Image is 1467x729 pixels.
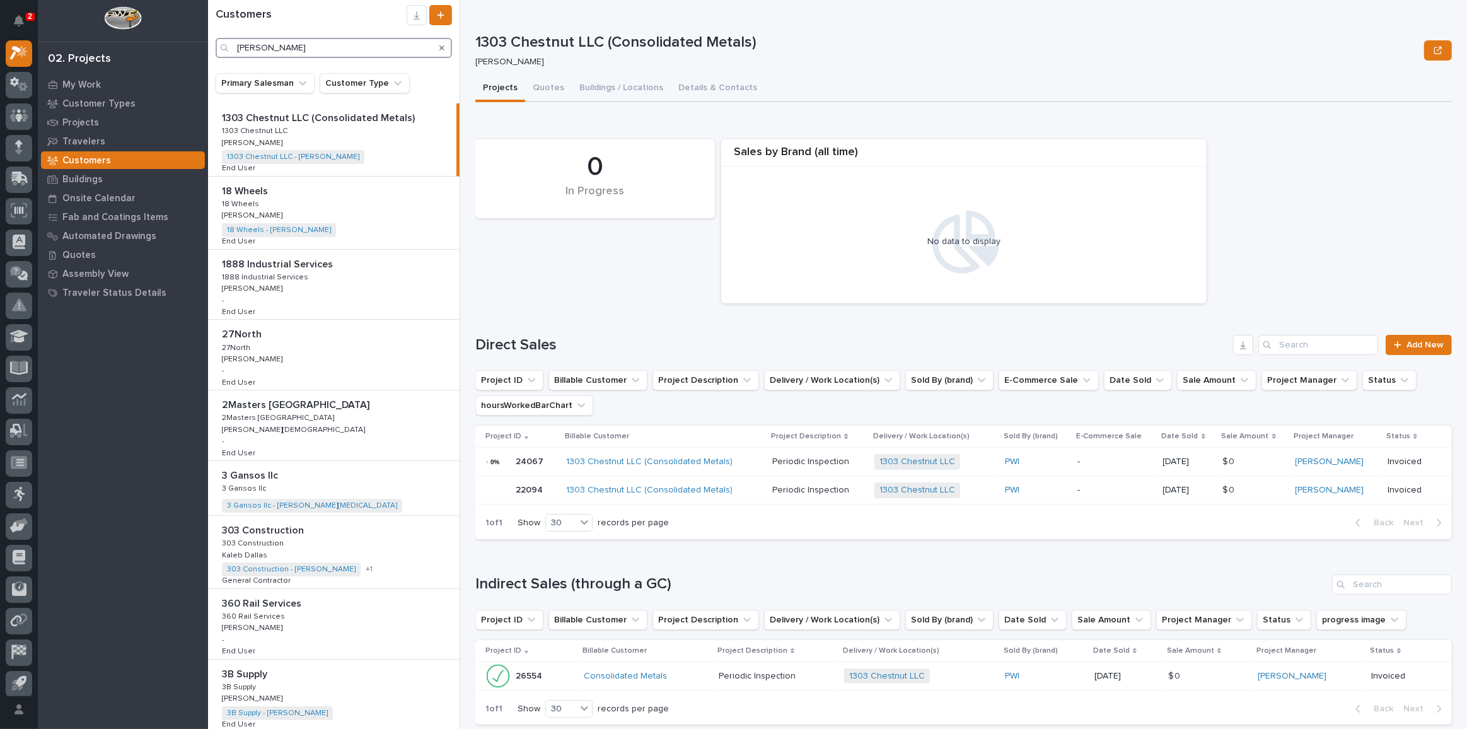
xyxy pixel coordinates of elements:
p: Traveler Status Details [62,288,166,299]
button: Quotes [525,76,572,102]
button: Date Sold [1104,370,1172,390]
p: 3 Gansos llc [222,467,281,482]
a: 1303 Chestnut LLC (Consolidated Metals)1303 Chestnut LLC (Consolidated Metals) 1303 Chestnut LLC1... [208,103,460,177]
a: 1303 Chestnut LLC [849,671,925,682]
p: 27North [222,341,253,353]
button: E-Commerce Sale [999,370,1099,390]
button: Primary Salesman [216,73,315,93]
p: records per page [598,518,669,528]
p: Show [518,518,540,528]
a: [PERSON_NAME] [1296,457,1364,467]
span: Next [1403,703,1431,714]
a: 1303 Chestnut LLC (Consolidated Metals) [566,485,733,496]
p: Customers [62,155,111,166]
a: Travelers [38,132,208,151]
p: Sale Amount [1222,429,1269,443]
span: Back [1366,703,1393,714]
p: 18 Wheels [222,183,270,197]
p: 2Masters [GEOGRAPHIC_DATA] [222,411,337,423]
p: 303 Construction [222,522,306,537]
p: 3 Gansos llc [222,482,269,493]
a: [PERSON_NAME] [1296,485,1364,496]
p: Invoiced [1388,457,1432,467]
p: - [222,636,224,644]
p: - [1077,457,1153,467]
a: 3B Supply - [PERSON_NAME] [227,709,328,718]
p: Buildings [62,174,103,185]
p: [PERSON_NAME][DEMOGRAPHIC_DATA] [222,423,368,434]
p: $ 0 [1223,454,1238,467]
p: End User [222,718,258,729]
div: In Progress [497,185,693,211]
button: Project Description [652,370,759,390]
span: Add New [1406,341,1444,349]
button: Back [1345,517,1398,528]
p: [PERSON_NAME] [222,353,285,364]
button: Next [1398,703,1452,714]
p: 1303 Chestnut LLC (Consolidated Metals) [222,110,417,124]
a: Fab and Coatings Items [38,207,208,226]
p: - [222,366,224,375]
p: 1 of 1 [475,508,513,539]
input: Search [216,38,452,58]
a: 18 Wheels18 Wheels 18 Wheels18 Wheels [PERSON_NAME][PERSON_NAME] 18 Wheels - [PERSON_NAME] End Us... [208,177,460,250]
p: 1 of 1 [475,694,513,725]
p: Status [1370,644,1394,658]
h1: Indirect Sales (through a GC) [475,575,1327,593]
button: Delivery / Work Location(s) [764,610,900,630]
p: E-Commerce Sale [1076,429,1142,443]
div: 30 [546,703,576,716]
p: Kaleb Dallas [222,549,270,560]
p: 303 Construction [222,537,286,548]
p: 1888 Industrial Services [222,271,311,282]
button: Sale Amount [1072,610,1151,630]
a: 3 Gansos llc - [PERSON_NAME][MEDICAL_DATA] [227,501,397,510]
a: My Work [38,75,208,94]
p: [PERSON_NAME] [475,57,1414,67]
button: Sale Amount [1177,370,1256,390]
p: Assembly View [62,269,129,280]
button: Sold By (brand) [905,370,994,390]
a: Add New [1386,335,1452,355]
p: Periodic Inspection [772,454,852,467]
button: Billable Customer [548,370,647,390]
p: 2 [28,12,32,21]
button: Project Manager [1156,610,1252,630]
a: PWI [1006,671,1020,682]
p: Delivery / Work Location(s) [843,644,939,658]
a: 1303 Chestnut LLC [879,485,955,496]
h1: Direct Sales [475,336,1228,354]
p: Project Manager [1256,644,1316,658]
span: + 1 [366,566,373,573]
p: Project Description [771,429,841,443]
p: Fab and Coatings Items [62,212,168,223]
p: 27North [222,326,264,341]
p: General Contractor [222,574,293,585]
tr: 2406724067 1303 Chestnut LLC (Consolidated Metals) Periodic InspectionPeriodic Inspection 1303 Ch... [475,448,1452,476]
p: [PERSON_NAME] [222,621,285,633]
span: Back [1366,517,1393,528]
p: Billable Customer [565,429,629,443]
img: Workspace Logo [104,6,141,30]
p: Travelers [62,136,105,148]
input: Search [1332,574,1452,595]
h1: Customers [216,8,407,22]
a: Automated Drawings [38,226,208,245]
p: $ 0 [1223,482,1238,496]
p: [DATE] [1094,671,1158,682]
p: End User [222,235,258,246]
a: Traveler Status Details [38,283,208,302]
p: Project ID [485,429,521,443]
button: Back [1345,703,1398,714]
button: Notifications [6,8,32,34]
p: My Work [62,79,101,91]
button: Delivery / Work Location(s) [764,370,900,390]
button: Project Description [652,610,759,630]
p: [PERSON_NAME] [222,136,285,148]
p: Sale Amount [1167,644,1214,658]
p: End User [222,644,258,656]
p: 1303 Chestnut LLC (Consolidated Metals) [475,33,1419,52]
p: $ 0 [1168,668,1183,682]
button: Project ID [475,610,543,630]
